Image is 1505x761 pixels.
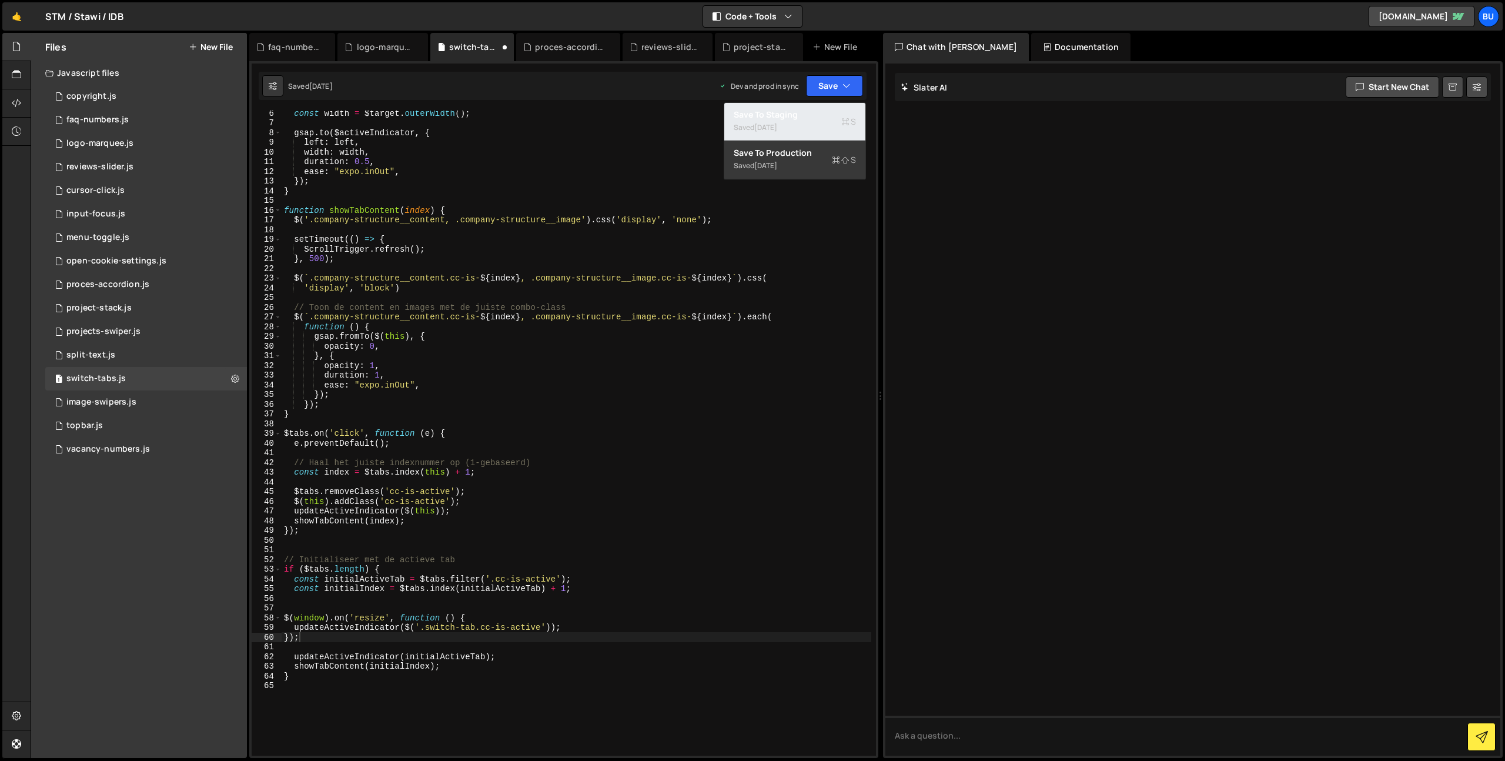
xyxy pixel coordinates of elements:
[1346,76,1439,98] button: Start new chat
[252,157,282,167] div: 11
[449,41,500,53] div: switch-tabs.js
[252,138,282,148] div: 9
[724,103,865,141] button: Save to StagingS Saved[DATE]
[66,350,115,361] div: split-text.js
[734,109,856,121] div: Save to Staging
[252,458,282,468] div: 42
[66,91,116,102] div: copyright.js
[288,81,333,91] div: Saved
[252,672,282,682] div: 64
[45,202,247,226] div: 11873/29048.js
[66,209,125,219] div: input-focus.js
[252,264,282,274] div: 22
[66,444,150,455] div: vacancy-numbers.js
[252,603,282,613] div: 57
[189,42,233,52] button: New File
[66,326,141,337] div: projects-swiper.js
[252,215,282,225] div: 17
[45,9,123,24] div: STM / Stawi / IDB
[2,2,31,31] a: 🤙
[66,138,133,149] div: logo-marquee.js
[535,41,606,53] div: proces-accordion.js
[901,82,948,93] h2: Slater AI
[252,273,282,283] div: 23
[66,115,129,125] div: faq-numbers.js
[252,196,282,206] div: 15
[252,565,282,575] div: 53
[252,419,282,429] div: 38
[252,594,282,604] div: 56
[252,497,282,507] div: 46
[45,438,247,461] div: 11873/29051.js
[252,526,282,536] div: 49
[66,303,132,313] div: project-stack.js
[252,662,282,672] div: 63
[832,154,856,166] span: S
[252,575,282,585] div: 54
[252,342,282,352] div: 30
[31,61,247,85] div: Javascript files
[66,397,136,408] div: image-swipers.js
[734,147,856,159] div: Save to Production
[45,367,247,390] div: 11873/29352.js
[252,545,282,555] div: 51
[734,41,789,53] div: project-stack.js
[309,81,333,91] div: [DATE]
[252,225,282,235] div: 18
[252,167,282,177] div: 12
[252,332,282,342] div: 29
[252,303,282,313] div: 26
[357,41,414,53] div: logo-marquee.js
[812,41,862,53] div: New File
[45,390,247,414] div: 11873/29046.js
[45,249,247,273] div: 11873/29420.js
[252,235,282,245] div: 19
[252,254,282,264] div: 21
[252,681,282,691] div: 65
[45,179,247,202] div: 11873/29045.js
[66,162,133,172] div: reviews-slider.js
[252,439,282,449] div: 40
[841,116,856,128] span: S
[45,155,247,179] div: reviews-slider.js
[754,161,777,171] div: [DATE]
[703,6,802,27] button: Code + Tools
[45,226,247,249] div: 11873/29049.js
[883,33,1029,61] div: Chat with [PERSON_NAME]
[66,256,166,266] div: open-cookie-settings.js
[252,245,282,255] div: 20
[252,400,282,410] div: 36
[252,390,282,400] div: 35
[252,448,282,458] div: 41
[719,81,799,91] div: Dev and prod in sync
[268,41,321,53] div: faq-numbers.js
[641,41,698,53] div: reviews-slider.js
[45,414,247,438] div: 11873/40776.js
[252,371,282,380] div: 33
[252,380,282,390] div: 34
[45,132,247,155] div: 11873/45993.js
[734,121,856,135] div: Saved
[252,506,282,516] div: 47
[45,41,66,54] h2: Files
[252,478,282,488] div: 44
[734,159,856,173] div: Saved
[45,296,247,320] div: 11873/29073.js
[55,375,62,385] span: 1
[252,642,282,652] div: 61
[252,351,282,361] div: 31
[252,555,282,565] div: 52
[252,293,282,303] div: 25
[252,322,282,332] div: 28
[45,108,247,132] div: 11873/45999.js
[252,623,282,633] div: 59
[252,409,282,419] div: 37
[66,420,103,431] div: topbar.js
[45,273,247,296] div: proces-accordion.js
[252,584,282,594] div: 55
[252,516,282,526] div: 48
[66,185,125,196] div: cursor-click.js
[252,186,282,196] div: 14
[252,109,282,119] div: 6
[66,279,149,290] div: proces-accordion.js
